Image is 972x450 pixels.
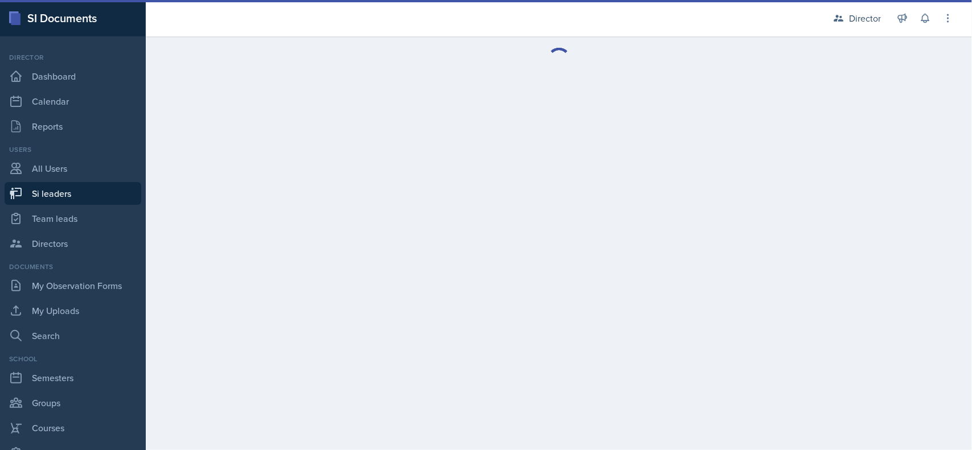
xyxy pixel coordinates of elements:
a: My Observation Forms [5,274,141,297]
div: Director [5,52,141,63]
a: Groups [5,391,141,414]
a: Search [5,324,141,347]
a: Team leads [5,207,141,230]
a: Dashboard [5,65,141,88]
div: Documents [5,262,141,272]
a: Directors [5,232,141,255]
a: All Users [5,157,141,180]
a: Calendar [5,90,141,113]
a: Si leaders [5,182,141,205]
a: My Uploads [5,299,141,322]
div: Director [849,11,881,25]
a: Courses [5,416,141,439]
a: Semesters [5,366,141,389]
div: Users [5,145,141,155]
a: Reports [5,115,141,138]
div: School [5,354,141,364]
